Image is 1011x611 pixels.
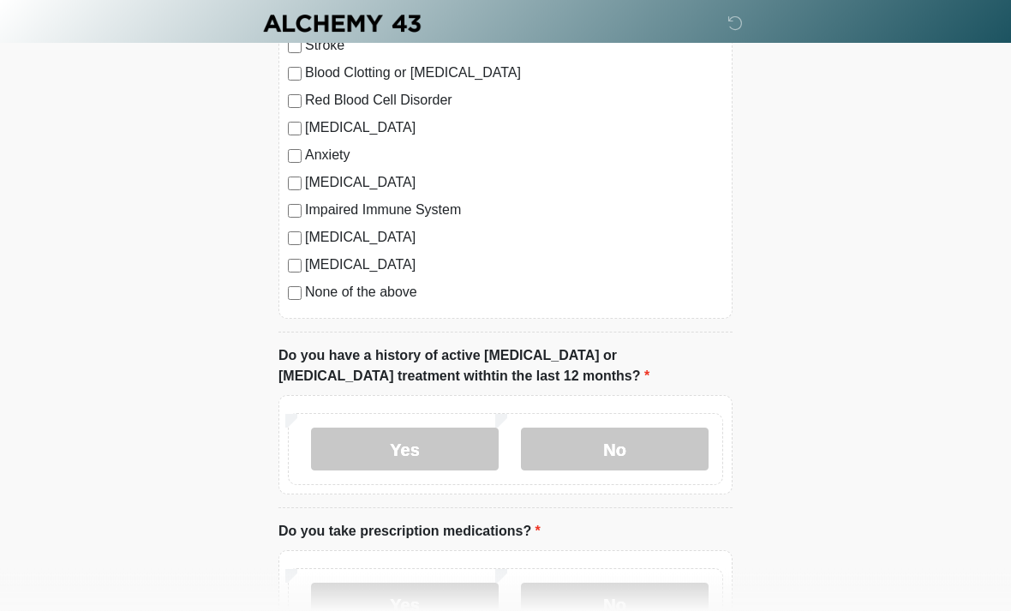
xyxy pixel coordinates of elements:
img: Alchemy 43 Logo [261,13,422,34]
input: Anxiety [288,150,302,164]
input: [MEDICAL_DATA] [288,177,302,191]
label: [MEDICAL_DATA] [305,118,723,139]
label: Do you take prescription medications? [278,522,541,542]
label: Impaired Immune System [305,201,723,221]
input: [MEDICAL_DATA] [288,232,302,246]
input: Blood Clotting or [MEDICAL_DATA] [288,68,302,81]
label: None of the above [305,283,723,303]
label: Blood Clotting or [MEDICAL_DATA] [305,63,723,84]
input: [MEDICAL_DATA] [288,123,302,136]
label: Red Blood Cell Disorder [305,91,723,111]
input: [MEDICAL_DATA] [288,260,302,273]
label: [MEDICAL_DATA] [305,255,723,276]
label: [MEDICAL_DATA] [305,173,723,194]
input: None of the above [288,287,302,301]
input: Red Blood Cell Disorder [288,95,302,109]
input: Impaired Immune System [288,205,302,219]
label: No [521,428,709,471]
label: [MEDICAL_DATA] [305,228,723,249]
label: Yes [311,428,499,471]
label: Do you have a history of active [MEDICAL_DATA] or [MEDICAL_DATA] treatment withtin the last 12 mo... [278,346,733,387]
label: Anxiety [305,146,723,166]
